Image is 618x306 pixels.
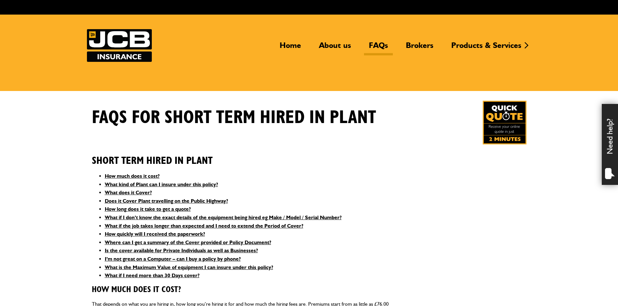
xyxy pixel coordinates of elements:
div: Need help? [602,104,618,185]
a: How long does it take to get a quote? [105,206,191,212]
a: How quickly will I received the paperwork? [105,231,205,237]
a: JCB Insurance Services [87,29,152,62]
a: Does it Cover Plant travelling on the Public Highway? [105,198,228,204]
a: About us [314,40,356,55]
a: What if I need more than 30 Days cover? [105,272,200,278]
a: What if the job takes longer than expected and I need to extend the Period of Cover? [105,223,303,229]
a: Home [275,40,306,55]
a: What kind of Plant can I insure under this policy? [105,181,218,187]
a: Get your insurance quote in just 2-minutes [483,101,527,144]
a: Where can I get a summary of the Cover provided or Policy Document? [105,239,271,245]
h3: How much does it cost? [92,285,527,295]
h1: FAQS for Short Term Hired In Plant [92,107,376,129]
a: What if I don’t know the exact details of the equipment being hired eg Make / Model / Serial Number? [105,214,342,221]
h2: Short Term Hired In Plant [92,145,527,167]
a: Products & Services [446,40,526,55]
img: Quick Quote [483,101,527,144]
a: I’m not great on a Computer – can I buy a policy by phone? [105,256,241,262]
a: Is the cover available for Private Individuals as well as Businesses? [105,247,258,254]
a: What is the Maximum Value of equipment I can insure under this policy? [105,264,273,270]
a: FAQs [364,40,393,55]
a: What does it Cover? [105,189,152,196]
img: JCB Insurance Services logo [87,29,152,62]
a: Brokers [401,40,438,55]
a: How much does it cost? [105,173,160,179]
